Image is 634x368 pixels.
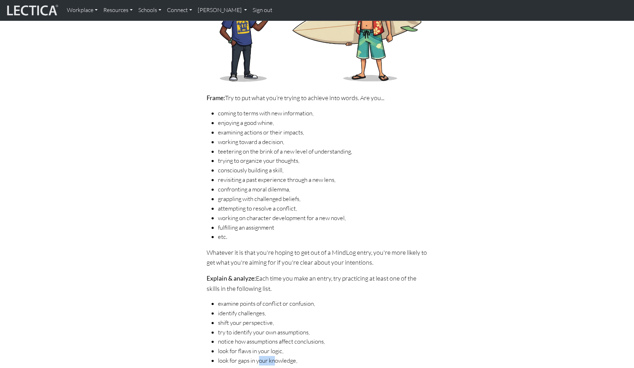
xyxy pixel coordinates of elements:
p: Whatever it is that you're hoping to get out of a MindLog entry, you're more likely to get what y... [207,247,427,267]
li: revisiting a past experience through a new lens, [218,175,427,185]
strong: Explain & analyze: [207,275,256,282]
li: grappling with challenged beliefs, [218,194,427,204]
li: identify challenges, [218,309,427,318]
li: notice how assumptions affect conclusions, [218,337,427,346]
li: etc. [218,232,427,242]
li: fulfilling an assignment [218,223,427,232]
p: Try to put what you’re trying to achieve into words. Are you... [207,93,427,103]
li: try to identify your own assumptions, [218,328,427,337]
li: enjoying a good whine, [218,118,427,128]
a: Workplace [64,3,100,18]
li: working on character development for a new novel, [218,213,427,223]
li: look for flaws in your logic, [218,346,427,356]
li: trying to organize your thoughts, [218,156,427,166]
li: confronting a moral dilemma, [218,185,427,194]
li: working toward a decision, [218,137,427,147]
img: lecticalive [5,4,58,17]
li: coming to terms with new information, [218,109,427,118]
li: look for gaps in your knowledge, [218,356,427,366]
a: Sign out [250,3,275,18]
li: consciously building a skill, [218,166,427,175]
li: shift your perspective, [218,318,427,328]
a: [PERSON_NAME] [195,3,250,18]
strong: Frame: [207,94,225,102]
li: teetering on the brink of a new level of understanding, [218,147,427,156]
li: examine points of conflict or confusion, [218,299,427,309]
a: Resources [100,3,136,18]
a: Connect [164,3,195,18]
li: attempting to resolve a conflict, [218,204,427,213]
li: examining actions or their impacts, [218,128,427,137]
a: Schools [136,3,164,18]
p: Each time you make an entry, try practicing at least one of the skills in the following list. [207,273,427,293]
